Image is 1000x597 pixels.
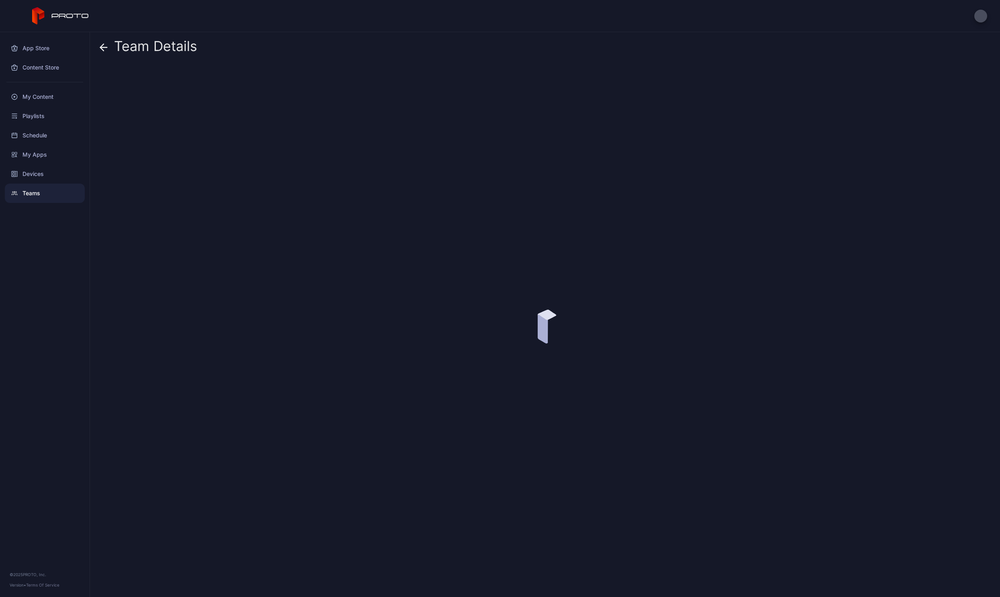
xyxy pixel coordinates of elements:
a: Devices [5,164,85,184]
a: Playlists [5,106,85,126]
a: My Apps [5,145,85,164]
a: My Content [5,87,85,106]
a: Teams [5,184,85,203]
span: Version • [10,583,26,587]
div: © 2025 PROTO, Inc. [10,571,80,578]
a: Terms Of Service [26,583,59,587]
a: Schedule [5,126,85,145]
a: App Store [5,39,85,58]
a: Content Store [5,58,85,77]
div: Team Details [100,39,197,58]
